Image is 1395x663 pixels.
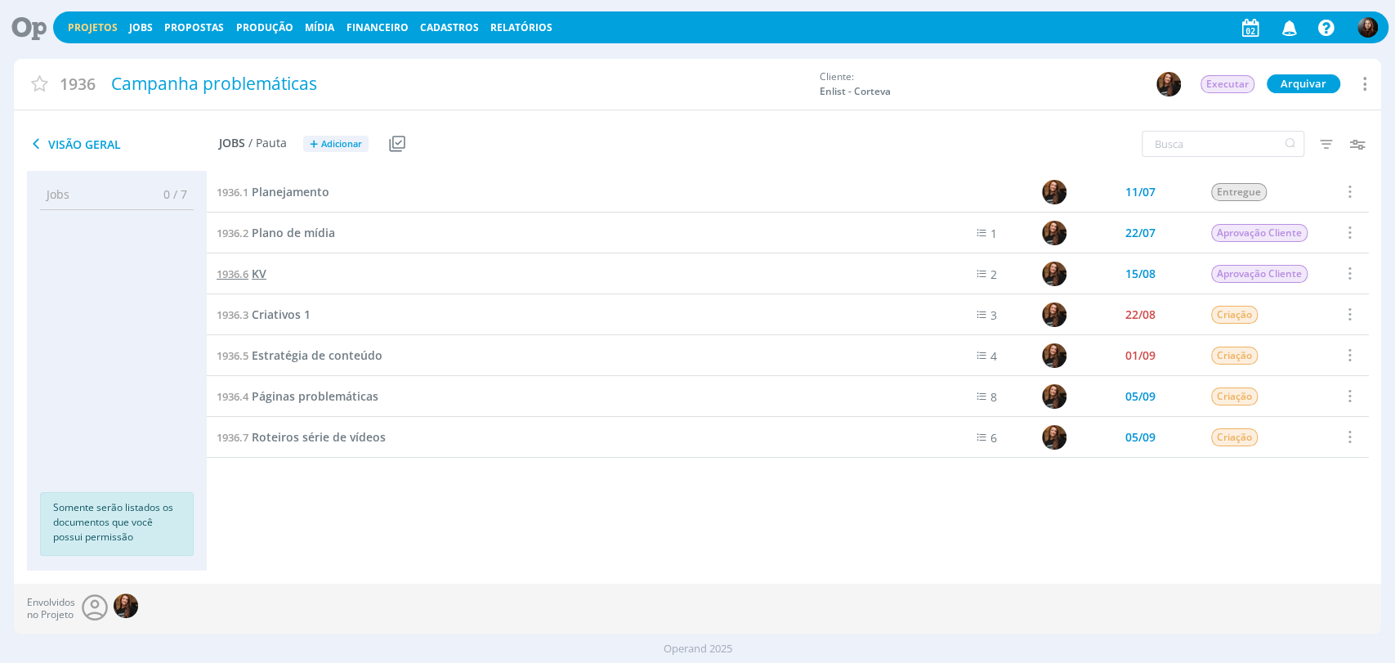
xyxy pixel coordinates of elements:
button: Propostas [159,21,229,34]
a: Produção [236,20,293,34]
span: 8 [990,389,997,405]
button: E [1357,13,1379,42]
a: Projetos [68,20,118,34]
input: Busca [1142,131,1304,157]
span: Aprovação Cliente [1211,224,1308,242]
span: 1 [990,226,997,241]
p: Somente serão listados os documentos que você possui permissão [53,500,181,544]
img: T [1042,343,1066,368]
img: T [114,594,138,618]
div: Campanha problemáticas [105,65,812,103]
button: Executar [1200,74,1255,94]
button: Jobs [124,21,158,34]
span: 2 [990,267,997,282]
span: 1936 [60,72,96,96]
span: 6 [990,430,997,446]
div: Cliente: [820,69,1145,99]
span: 1936.3 [217,307,248,322]
a: 1936.6KV [217,265,266,283]
span: Estratégia de conteúdo [252,347,382,363]
a: Mídia [305,20,334,34]
button: Cadastros [415,21,484,34]
a: 1936.1Planejamento [217,183,329,201]
a: 1936.3Criativos 1 [217,306,311,324]
span: 1936.6 [217,267,248,281]
button: Relatórios [485,21,557,34]
span: Cadastros [420,20,479,34]
button: Arquivar [1267,74,1340,93]
a: Financeiro [347,20,409,34]
div: 22/08 [1124,309,1155,320]
span: 1936.7 [217,430,248,445]
span: 1936.4 [217,389,248,404]
a: 1936.7Roteiros série de vídeos [217,428,386,446]
span: Criativos 1 [252,307,311,322]
span: / Pauta [248,137,287,150]
button: Projetos [63,21,123,34]
span: 1936.2 [217,226,248,240]
span: + [310,136,318,153]
img: T [1042,262,1066,286]
span: 1936.5 [217,348,248,363]
button: Mídia [300,21,339,34]
span: 0 / 7 [151,186,187,203]
span: 3 [990,307,997,323]
div: 22/07 [1124,227,1155,239]
span: Criação [1211,306,1258,324]
span: Enlist - Corteva [820,84,942,99]
span: Propostas [164,20,224,34]
span: Páginas problemáticas [252,388,378,404]
span: Criação [1211,387,1258,405]
button: T [1156,71,1182,97]
a: 1936.5Estratégia de conteúdo [217,347,382,365]
div: 15/08 [1124,268,1155,280]
span: Criação [1211,347,1258,365]
span: Criação [1211,428,1258,446]
span: 1936.1 [217,185,248,199]
span: Roteiros série de vídeos [252,429,386,445]
div: 01/09 [1124,350,1155,361]
img: E [1357,17,1378,38]
span: Entregue [1211,183,1267,201]
span: 4 [990,348,997,364]
span: Executar [1201,75,1254,93]
span: Jobs [219,137,245,150]
div: 05/09 [1124,391,1155,402]
span: Adicionar [321,139,362,150]
button: Produção [231,21,298,34]
img: T [1042,384,1066,409]
span: Planejamento [252,184,329,199]
span: Aprovação Cliente [1211,265,1308,283]
a: Relatórios [490,20,552,34]
div: 05/09 [1124,432,1155,443]
span: Plano de mídia [252,225,335,240]
img: T [1042,221,1066,245]
span: Envolvidos no Projeto [27,597,75,620]
img: T [1042,302,1066,327]
span: KV [252,266,266,281]
a: 1936.4Páginas problemáticas [217,387,378,405]
span: Jobs [47,186,69,203]
button: +Adicionar [303,136,369,153]
img: T [1042,425,1066,450]
button: Financeiro [342,21,414,34]
div: 11/07 [1124,186,1155,198]
img: T [1156,72,1181,96]
a: 1936.2Plano de mídia [217,224,335,242]
img: T [1042,180,1066,204]
a: Jobs [129,20,153,34]
span: Visão Geral [27,134,219,154]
